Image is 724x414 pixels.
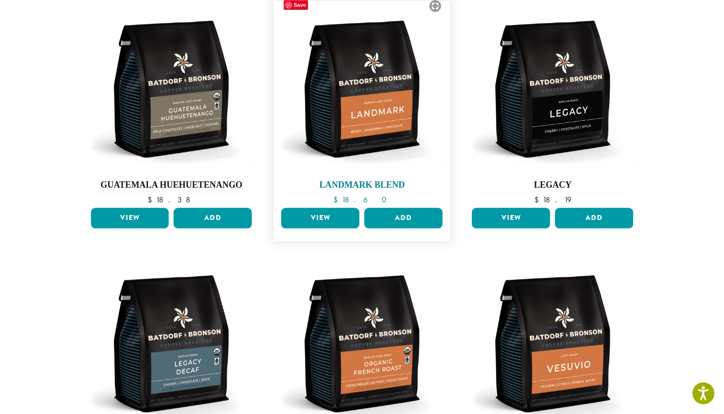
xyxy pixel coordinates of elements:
[174,208,252,228] button: Add
[555,208,633,228] button: Add
[279,180,445,191] h4: Landmark Blend
[534,195,571,205] bdi: 18.19
[88,180,255,191] h4: Guatemala Huehuetenango
[279,6,445,172] img: BB-12oz-Landmark-Stock.webp
[364,208,442,228] button: Add
[534,195,542,205] span: $
[469,6,636,204] a: Legacy $18.19
[469,180,636,191] h4: Legacy
[148,195,156,205] span: $
[472,208,550,228] a: View
[88,6,255,204] a: Guatemala Huehuetenango $18.38
[469,6,636,172] img: BB-12oz-Legacy-Stock.webp
[333,195,391,205] bdi: 18.60
[281,208,359,228] a: View
[333,195,341,205] span: $
[91,208,169,228] a: View
[148,195,195,205] bdi: 18.38
[88,6,254,172] img: BB-12oz-FTO-Guatemala-Huhutenango-Stock.webp
[279,6,445,204] a: Landmark Blend $18.60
